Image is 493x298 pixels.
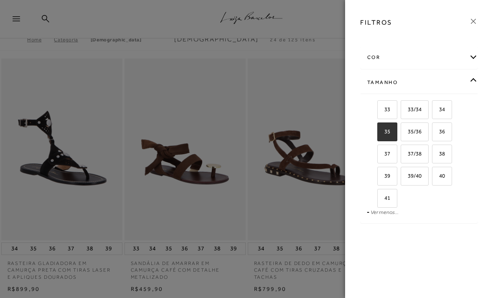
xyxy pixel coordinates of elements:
div: Tamanho [361,71,478,94]
input: 34 [431,107,439,115]
input: 35/36 [399,129,408,137]
span: 37 [378,150,390,157]
span: 39/40 [402,173,422,179]
span: 37/38 [402,150,422,157]
input: 37 [376,151,384,159]
span: 33 [378,106,390,112]
span: 39 [378,173,390,179]
a: Ver menos... [371,209,399,215]
span: - [367,209,369,215]
span: 40 [433,173,445,179]
input: 36 [431,129,439,137]
input: 33 [376,107,384,115]
input: 37/38 [399,151,408,159]
div: cor [361,46,478,69]
input: 40 [431,173,439,181]
span: 41 [378,195,390,201]
input: 35 [376,129,384,137]
span: 35 [378,128,390,135]
span: 33/34 [402,106,422,112]
input: 41 [376,195,384,204]
input: 33/34 [399,107,408,115]
span: 35/36 [402,128,422,135]
h3: FILTROS [360,18,392,27]
span: 36 [433,128,445,135]
input: 38 [431,151,439,159]
span: 34 [433,106,445,112]
input: 39 [376,173,384,181]
input: 39/40 [399,173,408,181]
span: 38 [433,150,445,157]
